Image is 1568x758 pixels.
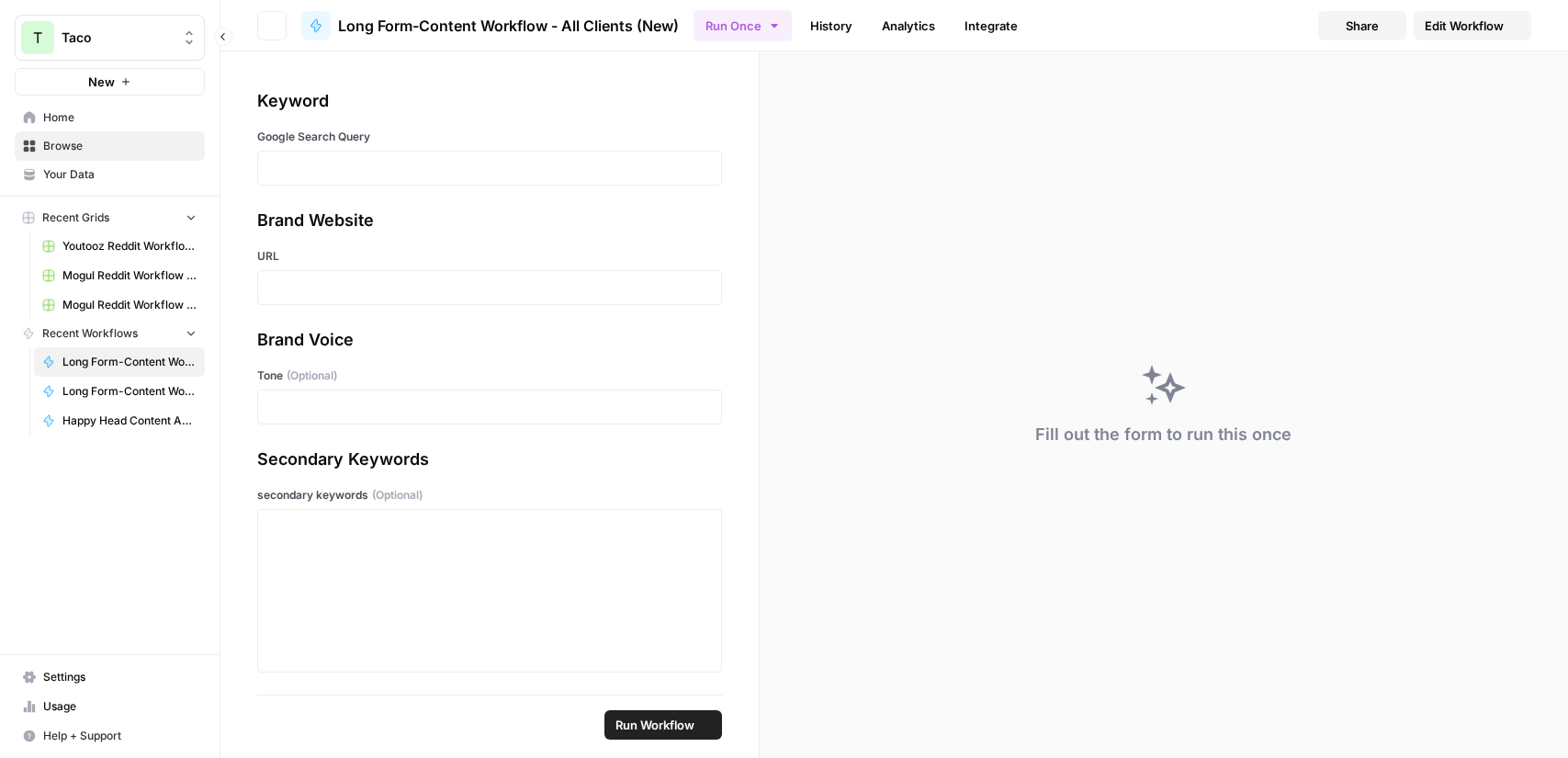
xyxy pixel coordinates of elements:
[42,325,138,342] span: Recent Workflows
[257,88,722,114] div: Keyword
[257,327,722,353] div: Brand Voice
[694,10,792,41] button: Run Once
[15,204,205,232] button: Recent Grids
[33,27,42,49] span: T
[43,669,197,685] span: Settings
[15,103,205,132] a: Home
[62,297,197,313] span: Mogul Reddit Workflow Grid
[604,710,722,740] button: Run Workflow
[1035,422,1292,447] div: Fill out the form to run this once
[615,716,694,734] span: Run Workflow
[1425,17,1504,35] span: Edit Workflow
[372,487,423,503] span: (Optional)
[871,11,946,40] a: Analytics
[43,109,197,126] span: Home
[43,166,197,183] span: Your Data
[15,160,205,189] a: Your Data
[88,73,115,91] span: New
[287,368,337,384] span: (Optional)
[1414,11,1531,40] a: Edit Workflow
[257,129,722,145] label: Google Search Query
[62,238,197,255] span: Youtooz Reddit Workflow Grid
[15,721,205,751] button: Help + Support
[953,11,1029,40] a: Integrate
[43,698,197,715] span: Usage
[34,232,205,261] a: Youtooz Reddit Workflow Grid
[34,261,205,290] a: Mogul Reddit Workflow Grid (1)
[257,447,722,472] div: Secondary Keywords
[257,248,722,265] label: URL
[62,28,173,47] span: Taco
[62,383,197,400] span: Long Form-Content Worflow
[257,368,722,384] label: Tone
[15,692,205,721] a: Usage
[34,406,205,436] a: Happy Head Content Audit Agent
[1346,17,1379,35] span: Share
[15,662,205,692] a: Settings
[338,15,679,37] span: Long Form-Content Workflow - All Clients (New)
[62,413,197,429] span: Happy Head Content Audit Agent
[43,728,197,744] span: Help + Support
[799,11,863,40] a: History
[15,320,205,347] button: Recent Workflows
[257,487,722,503] label: secondary keywords
[34,290,205,320] a: Mogul Reddit Workflow Grid
[62,267,197,284] span: Mogul Reddit Workflow Grid (1)
[62,354,197,370] span: Long Form-Content Workflow - All Clients (New)
[34,377,205,406] a: Long Form-Content Worflow
[34,347,205,377] a: Long Form-Content Workflow - All Clients (New)
[43,138,197,154] span: Browse
[15,131,205,161] a: Browse
[1318,11,1406,40] button: Share
[15,68,205,96] button: New
[15,15,205,61] button: Workspace: Taco
[301,11,679,40] a: Long Form-Content Workflow - All Clients (New)
[257,208,722,233] div: Brand Website
[42,209,109,226] span: Recent Grids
